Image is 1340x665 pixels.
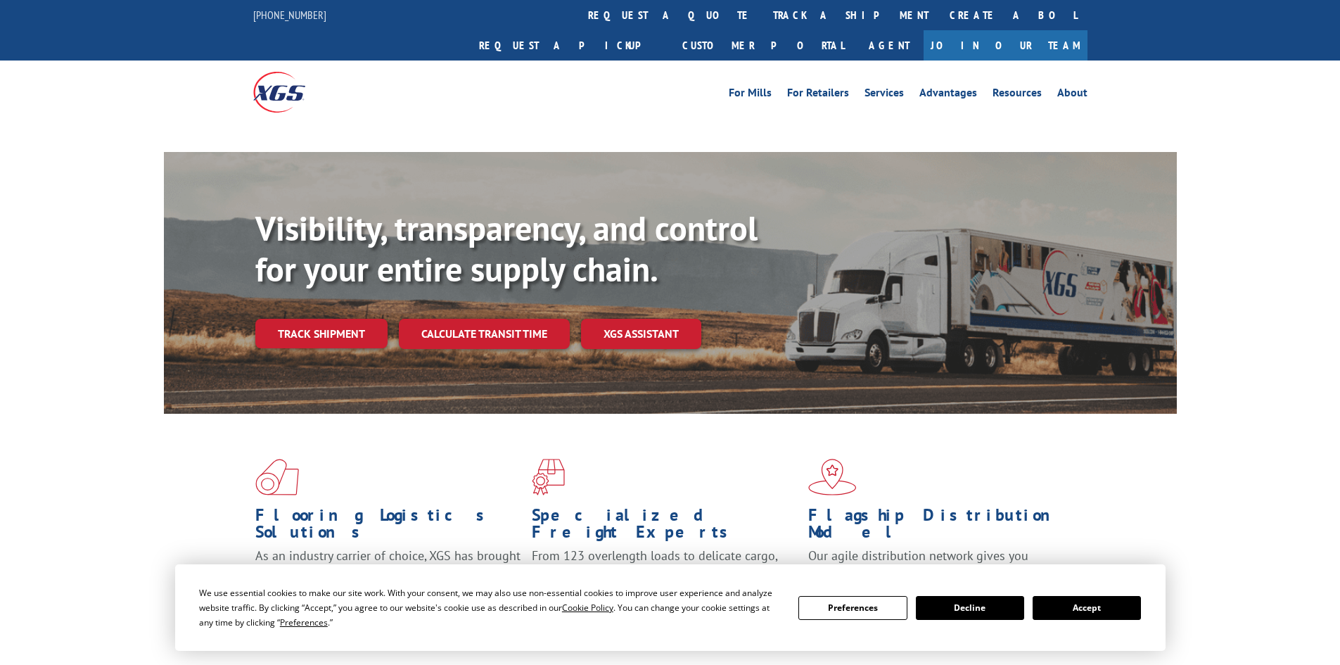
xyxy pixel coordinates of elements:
div: Cookie Consent Prompt [175,564,1166,651]
button: Decline [916,596,1024,620]
a: Resources [993,87,1042,103]
img: xgs-icon-total-supply-chain-intelligence-red [255,459,299,495]
a: [PHONE_NUMBER] [253,8,326,22]
a: Request a pickup [468,30,672,61]
a: Track shipment [255,319,388,348]
a: Join Our Team [924,30,1087,61]
a: XGS ASSISTANT [581,319,701,349]
h1: Flooring Logistics Solutions [255,507,521,547]
a: Agent [855,30,924,61]
button: Accept [1033,596,1141,620]
button: Preferences [798,596,907,620]
img: xgs-icon-focused-on-flooring-red [532,459,565,495]
h1: Specialized Freight Experts [532,507,798,547]
a: Advantages [919,87,977,103]
span: Preferences [280,616,328,628]
a: For Mills [729,87,772,103]
a: For Retailers [787,87,849,103]
img: xgs-icon-flagship-distribution-model-red [808,459,857,495]
span: Our agile distribution network gives you nationwide inventory management on demand. [808,547,1067,581]
a: About [1057,87,1087,103]
p: From 123 overlength loads to delicate cargo, our experienced staff knows the best way to move you... [532,547,798,610]
a: Calculate transit time [399,319,570,349]
span: Cookie Policy [562,602,613,614]
h1: Flagship Distribution Model [808,507,1074,547]
span: As an industry carrier of choice, XGS has brought innovation and dedication to flooring logistics... [255,547,521,597]
b: Visibility, transparency, and control for your entire supply chain. [255,206,758,291]
div: We use essential cookies to make our site work. With your consent, we may also use non-essential ... [199,585,781,630]
a: Customer Portal [672,30,855,61]
a: Services [864,87,904,103]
